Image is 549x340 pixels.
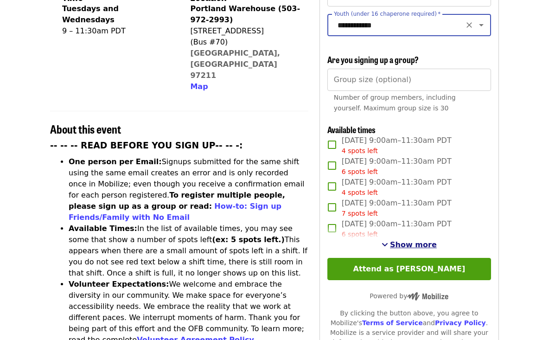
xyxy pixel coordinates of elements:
[463,19,476,32] button: Clear
[50,141,243,150] strong: -- -- -- READ BEFORE YOU SIGN UP-- -- -:
[190,37,300,48] div: (Bus #70)
[190,49,280,80] a: [GEOGRAPHIC_DATA], [GEOGRAPHIC_DATA] 97211
[342,189,378,196] span: 4 spots left
[390,240,437,249] span: Show more
[62,4,119,24] strong: Tuesdays and Wednesdays
[327,123,376,135] span: Available times
[69,157,162,166] strong: One person per Email:
[342,168,378,175] span: 6 spots left
[190,26,300,37] div: [STREET_ADDRESS]
[190,82,208,91] span: Map
[342,147,378,154] span: 4 spots left
[334,94,456,112] span: Number of group members, including yourself. Maximum group size is 30
[362,319,423,327] a: Terms of Service
[334,11,440,17] label: Youth (under 16 chaperone required)
[342,156,452,177] span: [DATE] 9:00am–11:30am PDT
[69,224,137,233] strong: Available Times:
[212,235,284,244] strong: (ex: 5 spots left.)
[342,135,452,156] span: [DATE] 9:00am–11:30am PDT
[342,198,452,218] span: [DATE] 9:00am–11:30am PDT
[382,239,437,250] button: See more timeslots
[407,292,448,301] img: Powered by Mobilize
[327,53,419,65] span: Are you signing up a group?
[342,177,452,198] span: [DATE] 9:00am–11:30am PDT
[475,19,488,32] button: Open
[62,26,172,37] div: 9 – 11:30am PDT
[342,210,378,217] span: 7 spots left
[69,223,308,279] li: In the list of available times, you may see some that show a number of spots left This appears wh...
[327,69,491,91] input: [object Object]
[327,258,491,280] button: Attend as [PERSON_NAME]
[342,218,452,239] span: [DATE] 9:00am–11:30am PDT
[370,292,448,300] span: Powered by
[190,4,300,24] strong: Portland Warehouse (503-972-2993)
[69,202,281,222] a: How-to: Sign up Friends/Family with No Email
[69,156,308,223] li: Signups submitted for the same shift using the same email creates an error and is only recorded o...
[190,81,208,92] button: Map
[69,280,169,289] strong: Volunteer Expectations:
[342,231,378,238] span: 6 spots left
[435,319,486,327] a: Privacy Policy
[69,191,285,211] strong: To register multiple people, please sign up as a group or read:
[50,121,121,137] span: About this event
